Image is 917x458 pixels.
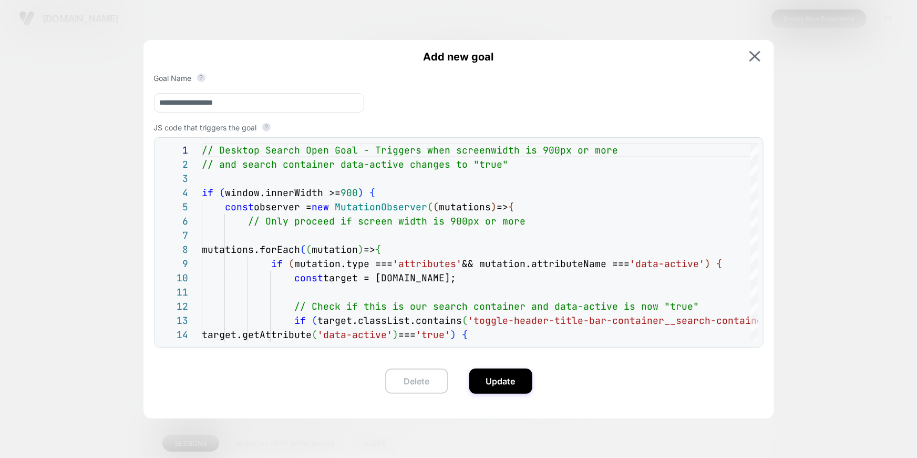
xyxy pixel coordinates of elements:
span: ( [462,314,468,327]
span: ( [312,329,317,341]
span: 'data-active' [317,329,393,341]
span: ) [358,243,364,256]
span: active is now "true" [583,300,699,312]
span: => [364,243,375,256]
div: 10 [160,271,188,285]
span: && mutation.attributeName === [462,258,630,270]
span: if [294,314,306,327]
div: 6 [160,214,188,228]
span: ( [289,258,294,270]
span: 'data-active' [630,258,705,270]
span: { [462,329,468,341]
span: { [716,258,722,270]
span: 'attributes' [393,258,462,270]
span: // Only proceed if screen width is 900px or more [248,215,526,227]
span: 'toggle-header-title-bar-container__search-contain [468,314,757,327]
span: ( [312,314,317,327]
span: ) [393,329,398,341]
span: mutation [312,243,358,256]
span: 'true' [416,329,450,341]
span: ( [300,243,306,256]
div: 12 [160,299,188,313]
span: ( [306,243,312,256]
div: 14 [160,328,188,342]
span: const [294,272,323,284]
div: 7 [160,228,188,242]
span: target = [DOMAIN_NAME]; [323,272,456,284]
span: ) [450,329,456,341]
span: if [271,258,283,270]
span: target.getAttribute [202,329,312,341]
span: ) [705,258,710,270]
div: 9 [160,257,188,271]
div: 13 [160,313,188,328]
span: // Check if this is our search container and data- [294,300,583,312]
span: { [375,243,381,256]
span: mutations.forEach [202,243,300,256]
span: mutation.type === [294,258,393,270]
div: 11 [160,285,188,299]
div: 8 [160,242,188,257]
span: === [398,329,416,341]
span: target.classList.contains [317,314,462,327]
